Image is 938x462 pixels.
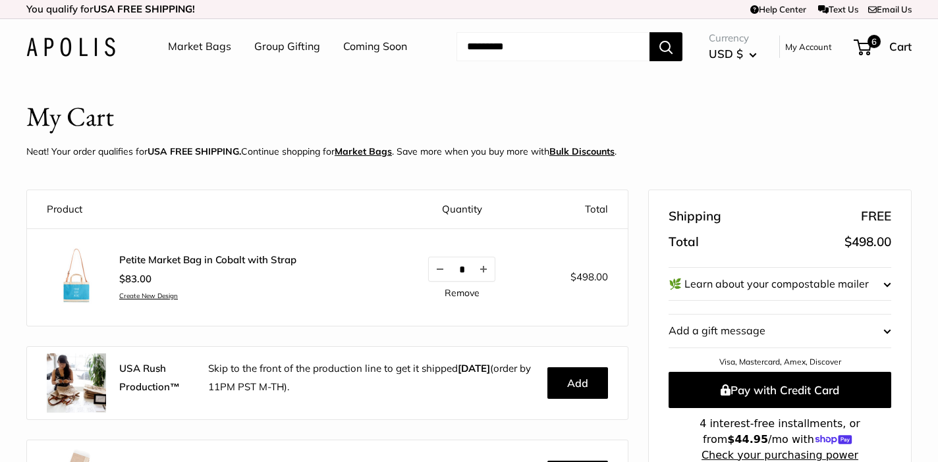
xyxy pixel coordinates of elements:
a: Remove [445,288,480,297]
span: Cart [889,39,912,53]
input: Quantity [451,264,472,275]
a: Email Us [868,4,912,14]
th: Total [530,190,628,229]
strong: USA FREE SHIPPING. [148,145,241,157]
a: My Account [785,39,832,55]
a: Text Us [818,4,858,14]
a: Create New Design [119,292,296,300]
button: Search [649,32,682,61]
a: Market Bags [335,145,392,157]
a: Help Center [750,4,806,14]
button: Pay with Credit Card [669,372,891,408]
span: $498.00 [844,234,891,249]
button: Decrease quantity by 1 [429,257,451,281]
h1: My Cart [26,97,114,136]
input: Search... [456,32,649,61]
span: $498.00 [570,270,608,283]
b: [DATE] [458,362,490,374]
img: rush.jpg [47,353,106,413]
th: Quantity [395,190,530,229]
span: 6 [868,35,881,48]
button: USD $ [709,43,757,64]
a: Visa, Mastercard, Amex, Discover [719,357,841,367]
span: $83.00 [119,272,152,285]
span: Shipping [669,205,721,228]
a: 6 Cart [855,36,912,57]
u: Bulk Discounts [549,145,615,157]
button: 🌿 Learn about your compostable mailer [669,268,891,301]
span: USD $ [709,47,743,61]
img: Apolis [26,38,115,57]
a: Market Bags [168,37,231,57]
span: Total [669,230,699,254]
th: Product [27,190,395,229]
a: Petite Market Bag in Cobalt with Strap [119,253,296,267]
span: Currency [709,29,757,47]
button: Add [547,367,608,399]
strong: USA Rush Production™ [119,362,180,393]
strong: USA FREE SHIPPING! [94,3,195,15]
p: Neat! Your order qualifies for Continue shopping for . Save more when you buy more with . [26,143,617,160]
button: Increase quantity by 1 [472,257,495,281]
a: Coming Soon [343,37,407,57]
p: Skip to the front of the production line to get it shipped (order by 11PM PST M-TH). [208,359,538,396]
a: Group Gifting [254,37,320,57]
span: FREE [861,205,891,228]
button: Add a gift message [669,315,891,347]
